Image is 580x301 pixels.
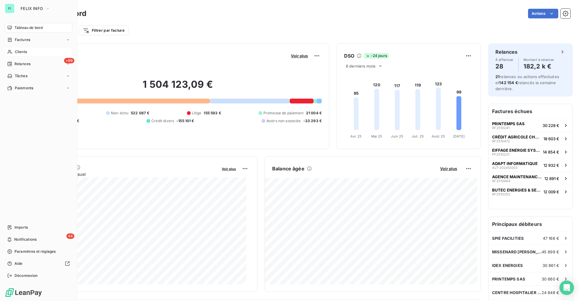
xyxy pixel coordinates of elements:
span: EIFFAGE ENERGIE SYSTEMES [492,148,540,153]
span: Voir plus [440,166,457,171]
h4: 182,2 k € [524,62,554,71]
span: RF2510352 [492,192,510,196]
h6: Factures échues [488,104,572,119]
span: À effectuer [495,58,514,62]
button: Voir plus [220,166,238,171]
span: -33 293 € [303,118,322,124]
button: Filtrer par facture [79,26,128,35]
span: 12 009 € [543,189,559,194]
button: EIFFAGE ENERGIE SYSTEMESPF251022114 854 € [488,145,572,158]
span: Relances [14,61,31,67]
span: AGENCE MAINTENANCE AXIMA CONCEPT [492,174,542,179]
span: Montant à relancer [524,58,554,62]
img: Logo LeanPay [5,288,42,297]
span: +99 [64,58,74,63]
h2: 1 504 123,09 € [34,78,322,97]
button: AGENCE MAINTENANCE AXIMA CONCEPTRF251066412 891 € [488,172,572,185]
span: 21 004 € [306,110,322,116]
span: -24 jours [364,53,388,59]
span: Voir plus [222,167,236,171]
span: 30 228 € [543,123,559,128]
span: Déconnexion [14,273,38,278]
span: 44 [66,233,74,239]
span: 18 603 € [543,136,559,141]
h6: Balance âgée [272,165,304,172]
span: 155 593 € [204,110,221,116]
span: 12 932 € [543,163,559,168]
span: FELIX INFO [21,6,43,11]
span: CRÉDIT AGRICOLE CHAMPAGNE BOURGOGNE [492,135,541,139]
span: PRINTEMPS SAS [492,277,525,281]
span: Paiements [15,85,33,91]
span: RF2510664 [492,179,510,183]
span: 30 660 € [542,277,559,281]
button: ADAPT INFORMATIQUEALT-20241200312 932 € [488,158,572,172]
h4: 28 [495,62,514,71]
span: 12 891 € [544,176,559,181]
span: ADAPT INFORMATIQUE [492,161,538,166]
span: SPIE FACILITIES [492,236,524,241]
button: Voir plus [438,166,459,171]
button: CRÉDIT AGRICOLE CHAMPAGNE BOURGOGNERF251047218 603 € [488,132,572,145]
h6: Relances [495,48,517,55]
span: PF2510221 [492,153,509,156]
span: Voir plus [291,53,308,58]
tspan: Août 25 [432,134,445,138]
span: Chiffre d'affaires mensuel [34,171,217,177]
span: 45 899 € [542,249,559,254]
span: -155 101 € [176,118,194,124]
div: Open Intercom Messenger [559,280,574,295]
span: RF2510241 [492,126,509,130]
span: Factures [15,37,30,43]
span: 24 848 € [542,290,559,295]
span: 142 154 € [499,80,518,85]
span: 522 087 € [131,110,149,116]
span: 6 derniers mois [346,64,375,68]
span: Avoirs non associés [266,118,301,124]
h6: DSO [344,52,354,59]
span: Tâches [15,73,27,79]
span: relances ou actions effectuées et relancés la semaine dernière. [495,74,559,91]
tspan: Avr. 25 [350,134,362,138]
span: CENTRE HOSPITALIER DE [GEOGRAPHIC_DATA] [492,290,542,295]
a: Aide [5,259,72,268]
span: Aide [14,261,23,266]
span: 21 [495,74,500,79]
span: Tableau de bord [14,25,43,30]
h6: Principaux débiteurs [488,217,572,231]
button: Actions [528,9,558,18]
span: Non-échu [111,110,128,116]
button: BUTEC ENERGIES & SERVICESRF251035212 009 € [488,185,572,198]
span: Paramètres et réglages [14,249,56,254]
span: 47 166 € [543,236,559,241]
button: Voir plus [289,53,310,59]
span: 14 854 € [543,150,559,154]
tspan: Juin 25 [391,134,403,138]
tspan: Mai 25 [371,134,382,138]
span: BUTEC ENERGIES & SERVICES [492,188,541,192]
div: FI [5,4,14,13]
span: Litige [192,110,201,116]
span: ALT-202412003 [492,166,517,170]
button: PRINTEMPS SASRF251024130 228 € [488,119,572,132]
tspan: [DATE] [453,134,465,138]
span: Notifications [14,237,37,242]
span: Crédit divers [151,118,174,124]
span: Clients [15,49,27,55]
span: Promesse de paiement [263,110,304,116]
tspan: Juil. 25 [412,134,424,138]
span: PRINTEMPS SAS [492,121,525,126]
span: IDEX ENERGIES [492,263,523,268]
span: RF2510472 [492,139,510,143]
span: Imports [14,225,28,230]
span: MISSENARD [PERSON_NAME] B [492,249,542,254]
span: 30 861 € [543,263,559,268]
